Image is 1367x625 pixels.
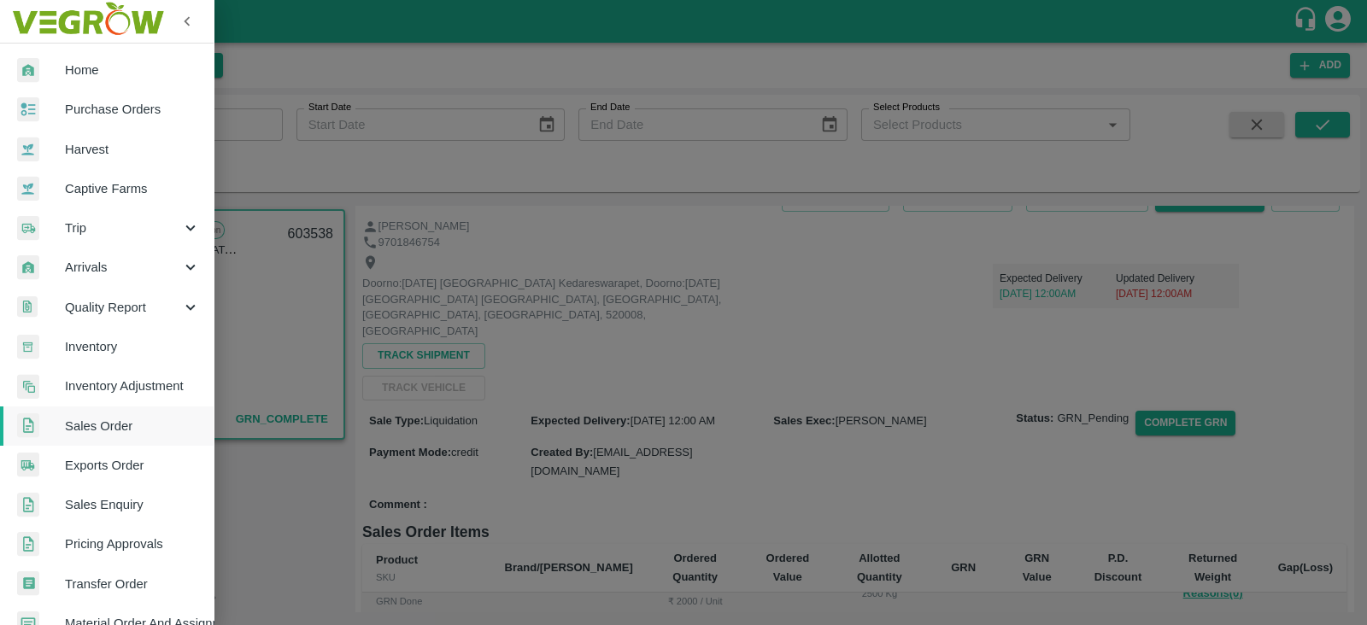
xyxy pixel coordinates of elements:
[17,137,39,162] img: harvest
[65,417,200,435] span: Sales Order
[17,335,39,359] img: whInventory
[17,97,39,122] img: reciept
[17,176,39,202] img: harvest
[17,453,39,477] img: shipments
[65,377,200,395] span: Inventory Adjustment
[17,296,38,318] img: qualityReport
[65,179,200,198] span: Captive Farms
[65,219,181,237] span: Trip
[65,258,181,277] span: Arrivals
[17,374,39,399] img: inventory
[17,493,39,517] img: sales
[17,413,39,438] img: sales
[17,571,39,596] img: whTransfer
[65,100,200,119] span: Purchase Orders
[65,534,200,553] span: Pricing Approvals
[17,532,39,557] img: sales
[17,58,39,83] img: whArrival
[65,298,181,317] span: Quality Report
[17,216,39,241] img: delivery
[65,337,200,356] span: Inventory
[65,575,200,593] span: Transfer Order
[65,495,200,514] span: Sales Enquiry
[65,140,200,159] span: Harvest
[65,61,200,79] span: Home
[17,255,39,280] img: whArrival
[65,456,200,475] span: Exports Order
